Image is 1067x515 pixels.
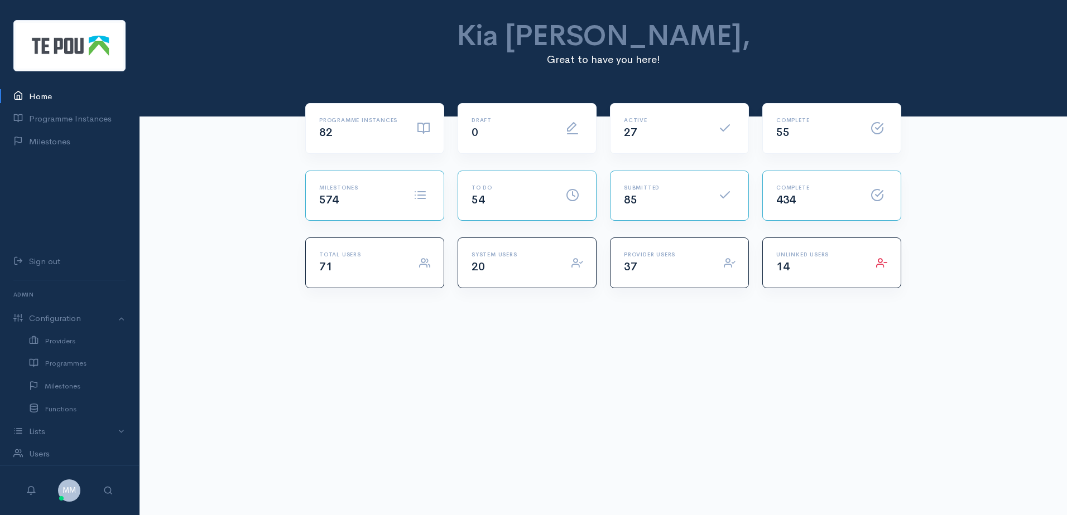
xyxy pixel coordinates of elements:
[472,260,484,274] span: 20
[472,251,558,257] h6: System Users
[624,260,637,274] span: 37
[13,287,126,302] h6: Admin
[58,479,80,502] span: MM
[319,260,332,274] span: 71
[624,251,710,257] h6: Provider Users
[385,52,822,67] p: Great to have you here!
[58,484,80,495] a: MM
[319,251,406,257] h6: Total Users
[776,251,863,257] h6: Unlinked Users
[385,20,822,52] h1: Kia [PERSON_NAME],
[13,20,126,71] img: Te Pou
[776,260,789,274] span: 14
